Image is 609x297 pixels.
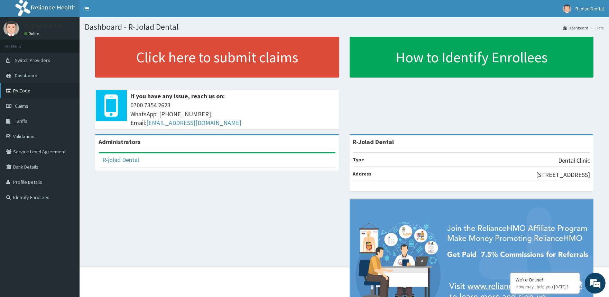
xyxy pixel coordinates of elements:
[558,156,590,165] p: Dental Clinic
[24,22,62,29] p: R-jolad Dental
[516,277,574,283] div: We're Online!
[563,25,588,31] a: Dashboard
[102,156,139,164] a: R-jolad Dental
[350,37,594,78] a: How to Identify Enrollees
[353,138,394,146] strong: R-Jolad Dental
[353,156,365,163] b: Type
[15,72,37,79] span: Dashboard
[353,171,372,177] b: Address
[589,25,604,31] li: Here
[130,101,336,127] span: 0700 7354 2623 WhatsApp: [PHONE_NUMBER] Email:
[516,284,574,290] p: How may I help you today?
[575,6,604,12] span: R-jolad Dental
[15,118,27,124] span: Tariffs
[563,4,571,13] img: User Image
[95,37,339,78] a: Click here to submit claims
[146,119,241,127] a: [EMAIL_ADDRESS][DOMAIN_NAME]
[85,22,604,31] h1: Dashboard - R-Jolad Dental
[15,103,28,109] span: Claims
[3,21,19,36] img: User Image
[130,92,225,100] b: If you have any issue, reach us on:
[99,138,140,146] b: Administrators
[15,57,50,63] span: Switch Providers
[24,31,41,36] a: Online
[536,170,590,179] p: [STREET_ADDRESS]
